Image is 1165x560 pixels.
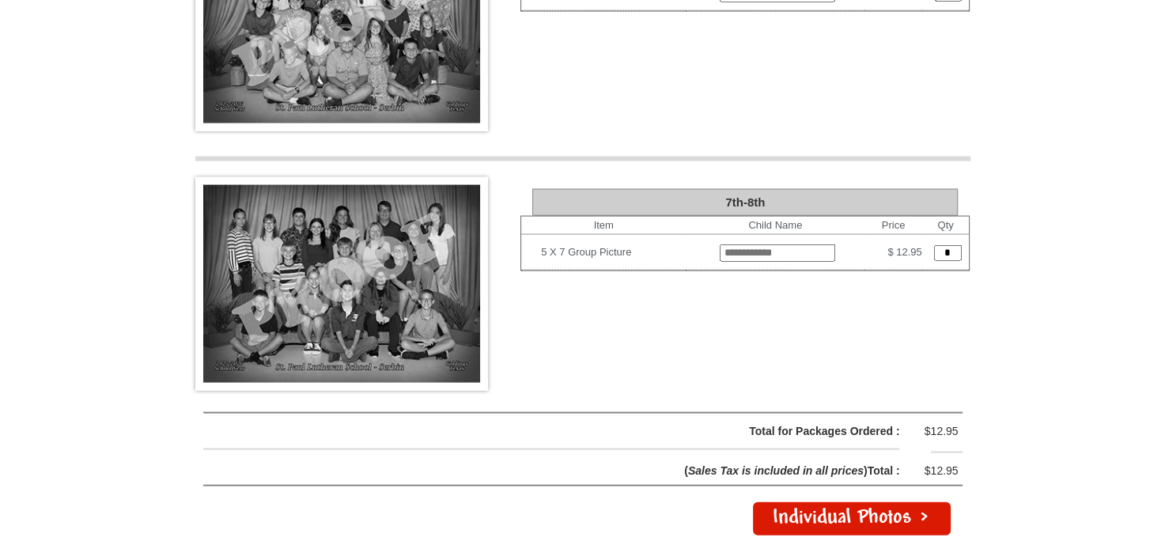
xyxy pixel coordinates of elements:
[753,502,951,535] a: Individual Photos >
[195,177,488,391] img: 7th-8th
[911,461,959,481] div: $12.95
[864,217,921,235] th: Price
[864,235,921,271] td: $ 12.95
[868,464,900,477] span: Total :
[686,217,864,235] th: Child Name
[541,240,686,265] td: 5 X 7 Group Picture
[521,217,686,235] th: Item
[911,422,959,441] div: $12.95
[922,217,970,235] th: Qty
[244,422,900,441] div: Total for Packages Ordered :
[204,461,900,481] div: ( )
[688,464,864,477] span: Sales Tax is included in all prices
[532,189,958,216] div: 7th-8th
